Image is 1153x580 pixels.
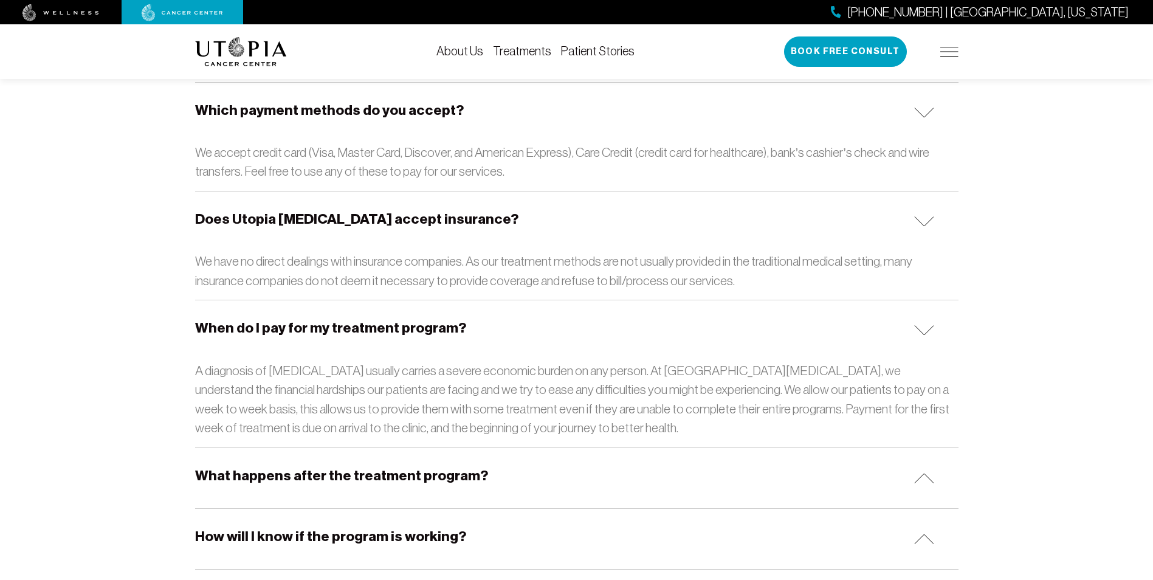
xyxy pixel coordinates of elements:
[195,319,466,337] h5: When do I pay for my treatment program?
[493,44,551,58] a: Treatments
[195,527,466,546] h5: How will I know if the program is working?
[940,47,959,57] img: icon-hamburger
[142,4,223,21] img: cancer center
[195,466,488,485] h5: What happens after the treatment program?
[561,44,635,58] a: Patient Stories
[914,473,934,483] img: icon
[195,101,464,120] h5: Which payment methods do you accept?
[914,325,934,336] img: icon
[195,361,959,438] p: A diagnosis of [MEDICAL_DATA] usually carries a severe economic burden on any person. At [GEOGRAP...
[847,4,1129,21] span: [PHONE_NUMBER] | [GEOGRAPHIC_DATA], [US_STATE]
[195,143,959,181] p: We accept credit card (Visa, Master Card, Discover, and American Express), Care Credit (credit ca...
[831,4,1129,21] a: [PHONE_NUMBER] | [GEOGRAPHIC_DATA], [US_STATE]
[784,36,907,67] button: Book Free Consult
[914,108,934,118] img: icon
[195,252,959,290] p: We have no direct dealings with insurance companies. As our treatment methods are not usually pro...
[436,44,483,58] a: About Us
[195,37,287,66] img: logo
[195,210,518,229] h5: Does Utopia [MEDICAL_DATA] accept insurance?
[914,216,934,227] img: icon
[22,4,99,21] img: wellness
[914,534,934,544] img: icon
